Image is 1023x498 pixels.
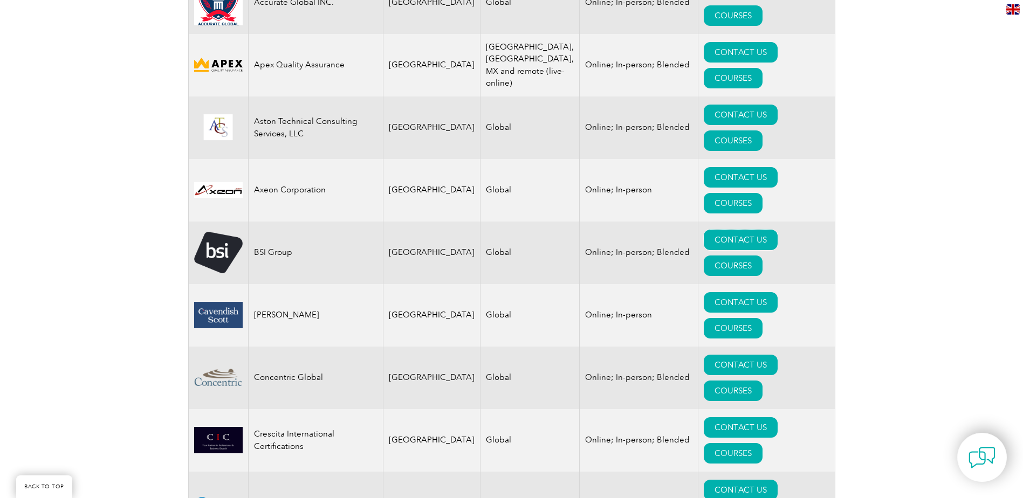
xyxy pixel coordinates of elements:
a: CONTACT US [704,417,778,438]
a: COURSES [704,443,763,464]
img: ce24547b-a6e0-e911-a812-000d3a795b83-logo.png [194,114,243,141]
td: [GEOGRAPHIC_DATA] [383,159,480,222]
td: BSI Group [248,222,383,284]
img: 0538ab2e-7ebf-ec11-983f-002248d3b10e-logo.png [194,364,243,391]
img: cdfe6d45-392f-f011-8c4d-000d3ad1ee32-logo.png [194,56,243,74]
a: COURSES [704,255,763,276]
td: Axeon Corporation [248,159,383,222]
td: Global [480,284,579,347]
td: Apex Quality Assurance [248,34,383,96]
a: COURSES [704,193,763,213]
img: 58800226-346f-eb11-a812-00224815377e-logo.png [194,302,243,328]
a: CONTACT US [704,355,778,375]
td: Global [480,347,579,409]
td: Global [480,96,579,159]
td: [GEOGRAPHIC_DATA] [383,347,480,409]
td: Concentric Global [248,347,383,409]
td: Online; In-person; Blended [579,409,698,472]
img: 28820fe6-db04-ea11-a811-000d3a793f32-logo.jpg [194,182,243,198]
td: Aston Technical Consulting Services, LLC [248,96,383,159]
td: [GEOGRAPHIC_DATA] [383,96,480,159]
a: CONTACT US [704,230,778,250]
td: Online; In-person; Blended [579,222,698,284]
td: Global [480,159,579,222]
td: [GEOGRAPHIC_DATA] [383,409,480,472]
td: Online; In-person [579,284,698,347]
td: Crescita International Certifications [248,409,383,472]
td: [GEOGRAPHIC_DATA] [383,222,480,284]
td: [GEOGRAPHIC_DATA] [383,34,480,96]
td: Online; In-person; Blended [579,34,698,96]
a: COURSES [704,68,763,88]
td: Global [480,409,579,472]
img: en [1006,4,1020,15]
td: [PERSON_NAME] [248,284,383,347]
img: 798996db-ac37-ef11-a316-00224812a81c-logo.png [194,427,243,453]
img: 5f72c78c-dabc-ea11-a814-000d3a79823d-logo.png [194,232,243,273]
a: COURSES [704,318,763,338]
td: Global [480,222,579,284]
td: [GEOGRAPHIC_DATA], [GEOGRAPHIC_DATA], MX and remote (live-online) [480,34,579,96]
a: CONTACT US [704,167,778,188]
td: Online; In-person [579,159,698,222]
td: Online; In-person; Blended [579,96,698,159]
a: COURSES [704,381,763,401]
img: contact-chat.png [969,444,995,471]
a: CONTACT US [704,105,778,125]
a: BACK TO TOP [16,475,72,498]
td: [GEOGRAPHIC_DATA] [383,284,480,347]
td: Online; In-person; Blended [579,347,698,409]
a: COURSES [704,5,763,26]
a: CONTACT US [704,42,778,63]
a: CONTACT US [704,292,778,313]
a: COURSES [704,130,763,151]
